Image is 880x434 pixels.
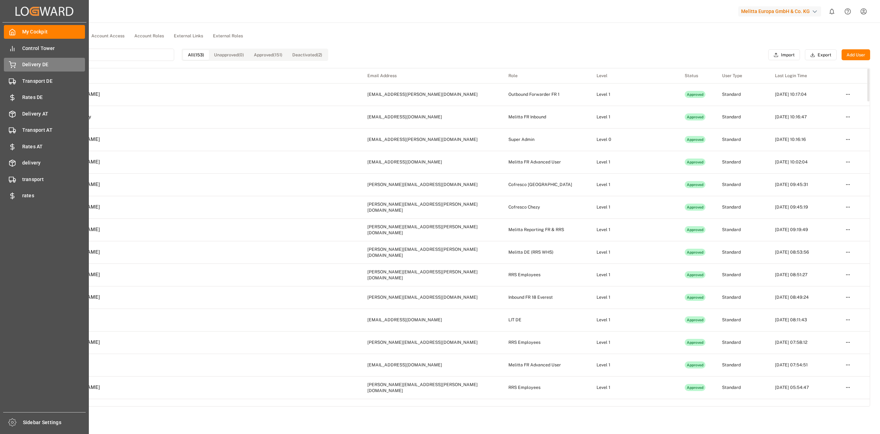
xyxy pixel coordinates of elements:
[22,77,85,85] span: Transport DE
[360,83,501,106] td: [EMAIL_ADDRESS][PERSON_NAME][DOMAIN_NAME]
[22,159,85,167] span: delivery
[589,106,677,128] td: Level 1
[501,106,589,128] td: Melitta FR Inbound
[715,309,768,331] td: Standard
[685,204,706,211] div: Approved
[685,113,706,120] div: Approved
[22,192,85,199] span: rates
[589,196,677,218] td: Level 1
[589,399,677,421] td: Level 1
[768,83,838,106] td: [DATE] 10:17:04
[685,294,706,301] div: Approved
[360,173,501,196] td: [PERSON_NAME][EMAIL_ADDRESS][DOMAIN_NAME]
[685,361,706,368] div: Approved
[685,249,706,256] div: Approved
[4,139,85,153] a: Rates AT
[4,156,85,170] a: delivery
[360,263,501,286] td: [PERSON_NAME][EMAIL_ADDRESS][PERSON_NAME][DOMAIN_NAME]
[360,354,501,376] td: [EMAIL_ADDRESS][DOMAIN_NAME]
[208,31,248,42] button: External Roles
[685,339,706,346] div: Approved
[805,49,837,61] button: Export
[4,107,85,120] a: Delivery AT
[4,25,85,39] a: My Cockpit
[589,173,677,196] td: Level 1
[360,151,501,173] td: [EMAIL_ADDRESS][DOMAIN_NAME]
[501,354,589,376] td: Melitta FR Advanced User
[589,128,677,151] td: Level 0
[501,128,589,151] td: Super Admin
[677,68,715,83] th: Status
[768,399,838,421] td: [DATE] 17:42:49
[23,419,86,426] span: Sidebar Settings
[22,143,85,150] span: Rates AT
[183,50,209,60] button: All (153)
[360,376,501,399] td: [PERSON_NAME][EMAIL_ADDRESS][PERSON_NAME][DOMAIN_NAME]
[685,316,706,323] div: Approved
[589,376,677,399] td: Level 1
[738,6,821,17] div: Melitta Europa GmbH & Co. KG
[715,376,768,399] td: Standard
[768,173,838,196] td: [DATE] 09:45:31
[33,49,174,61] input: Search for users
[768,331,838,354] td: [DATE] 07:58:12
[4,189,85,203] a: rates
[685,91,706,98] div: Approved
[249,50,287,60] button: Approved (151)
[715,128,768,151] td: Standard
[589,309,677,331] td: Level 1
[685,271,706,278] div: Approved
[4,41,85,55] a: Control Tower
[768,218,838,241] td: [DATE] 09:19:49
[22,176,85,183] span: transport
[685,384,706,391] div: Approved
[715,399,768,421] td: Standard
[501,83,589,106] td: Outbound Forwarder FR 1
[768,151,838,173] td: [DATE] 10:02:04
[768,354,838,376] td: [DATE] 07:54:51
[501,331,589,354] td: RRS Employees
[768,49,800,61] button: Import
[589,218,677,241] td: Level 1
[22,61,85,68] span: Delivery DE
[501,263,589,286] td: RRS Employees
[501,173,589,196] td: Cofresco [GEOGRAPHIC_DATA]
[501,309,589,331] td: LIT DE
[501,68,589,83] th: Role
[501,376,589,399] td: RRS Employees
[715,196,768,218] td: Standard
[360,241,501,263] td: [PERSON_NAME][EMAIL_ADDRESS][PERSON_NAME][DOMAIN_NAME]
[715,83,768,106] td: Standard
[768,263,838,286] td: [DATE] 08:51:27
[22,126,85,134] span: Transport AT
[715,286,768,309] td: Standard
[715,173,768,196] td: Standard
[842,49,870,61] button: Add User
[824,4,840,19] button: show 0 new notifications
[360,331,501,354] td: [PERSON_NAME][EMAIL_ADDRESS][DOMAIN_NAME]
[768,196,838,218] td: [DATE] 09:45:19
[589,263,677,286] td: Level 1
[4,123,85,137] a: Transport AT
[209,50,249,60] button: Unapproved (0)
[768,286,838,309] td: [DATE] 08:49:24
[501,151,589,173] td: Melitta FR Advanced User
[4,58,85,72] a: Delivery DE
[685,136,706,143] div: Approved
[33,68,360,83] th: User Name
[685,181,706,188] div: Approved
[22,94,85,101] span: Rates DE
[360,196,501,218] td: [PERSON_NAME][EMAIL_ADDRESS][PERSON_NAME][DOMAIN_NAME]
[501,399,589,421] td: Outbound Forwarder FR 2
[360,286,501,309] td: [PERSON_NAME][EMAIL_ADDRESS][DOMAIN_NAME]
[169,31,208,42] button: External Links
[715,354,768,376] td: Standard
[501,241,589,263] td: Melitta DE (RRS WHS)
[86,31,129,42] button: Account Access
[715,241,768,263] td: Standard
[840,4,856,19] button: Help Center
[685,159,706,166] div: Approved
[768,128,838,151] td: [DATE] 10:16:16
[715,331,768,354] td: Standard
[685,226,706,233] div: Approved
